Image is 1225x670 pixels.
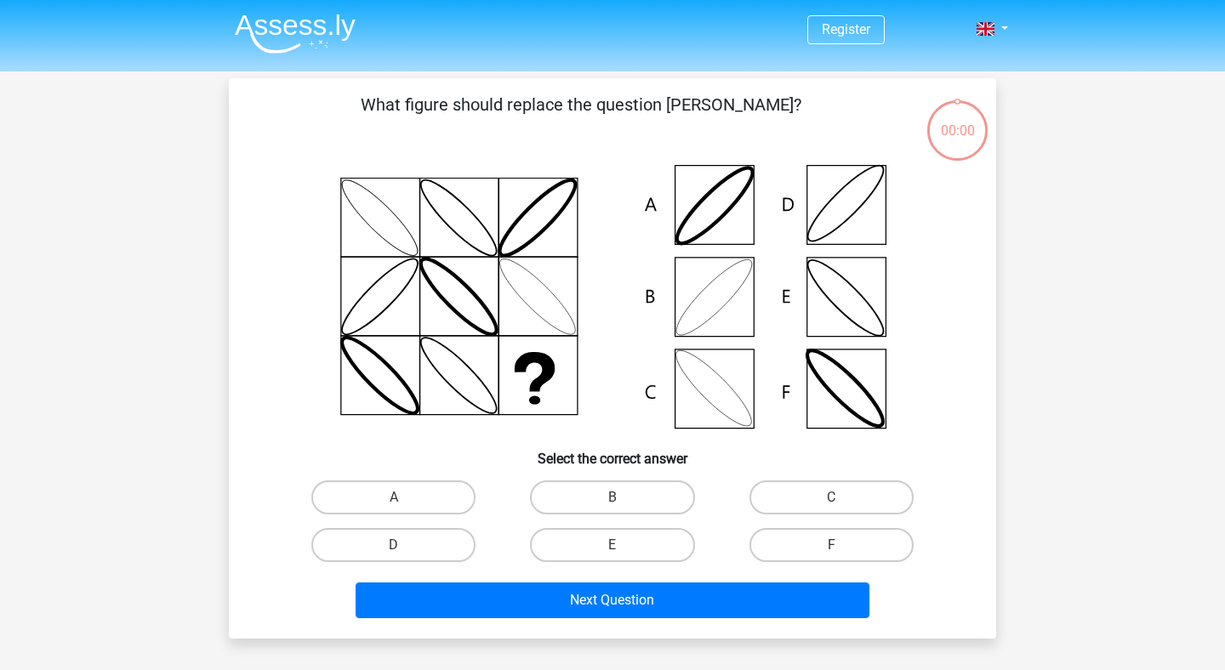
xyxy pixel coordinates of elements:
[749,480,914,514] label: C
[749,528,914,562] label: F
[530,528,694,562] label: E
[822,21,870,37] a: Register
[926,99,989,141] div: 00:00
[530,480,694,514] label: B
[235,14,356,54] img: Assessly
[256,437,969,467] h6: Select the correct answer
[256,92,905,143] p: What figure should replace the question [PERSON_NAME]?
[311,480,476,514] label: A
[356,582,870,618] button: Next Question
[311,528,476,562] label: D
